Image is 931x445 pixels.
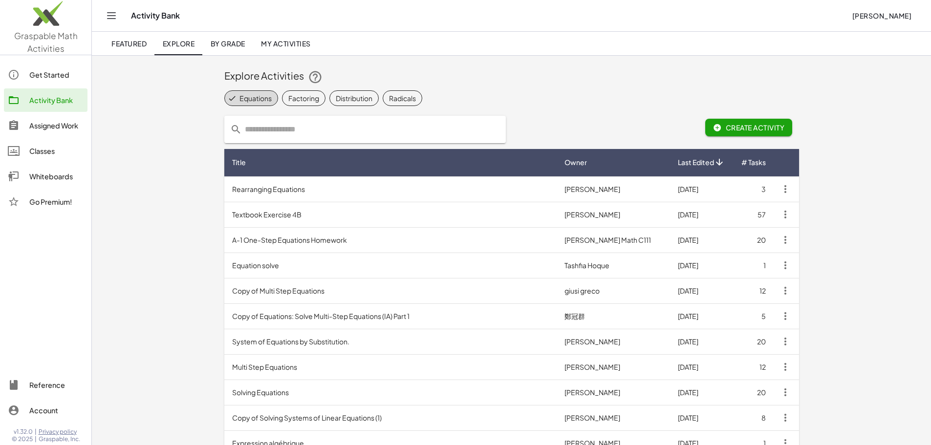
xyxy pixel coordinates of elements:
[557,253,670,278] td: Tashfia Hoque
[39,428,80,436] a: Privacy policy
[741,157,766,168] span: # Tasks
[557,329,670,354] td: [PERSON_NAME]
[224,202,557,227] td: Textbook Exercise 4B
[232,157,246,168] span: Title
[557,176,670,202] td: [PERSON_NAME]
[29,120,84,131] div: Assigned Work
[29,170,84,182] div: Whiteboards
[14,30,78,54] span: Graspable Math Activities
[557,278,670,303] td: giusi greco
[670,278,733,303] td: [DATE]
[104,8,119,23] button: Toggle navigation
[224,278,557,303] td: Copy of Multi Step Equations
[733,202,774,227] td: 57
[670,405,733,430] td: [DATE]
[224,253,557,278] td: Equation solve
[670,354,733,380] td: [DATE]
[111,39,147,48] span: Featured
[4,63,87,86] a: Get Started
[670,202,733,227] td: [DATE]
[733,329,774,354] td: 20
[733,253,774,278] td: 1
[224,380,557,405] td: Solving Equations
[336,93,372,104] div: Distribution
[733,380,774,405] td: 20
[733,278,774,303] td: 12
[239,93,272,104] div: Equations
[224,176,557,202] td: Rearranging Equations
[162,39,195,48] span: Explore
[224,69,799,85] div: Explore Activities
[224,405,557,430] td: Copy of Solving Systems of Linear Equations (1)
[224,329,557,354] td: System of Equations by Substitution.
[557,354,670,380] td: [PERSON_NAME]
[557,202,670,227] td: [PERSON_NAME]
[224,227,557,253] td: A-1 One-Step Equations Homework
[844,7,919,24] button: [PERSON_NAME]
[230,124,242,135] i: prepended action
[261,39,311,48] span: My Activities
[713,123,785,132] span: Create Activity
[4,373,87,397] a: Reference
[670,329,733,354] td: [DATE]
[29,69,84,81] div: Get Started
[705,119,793,136] button: Create Activity
[29,196,84,208] div: Go Premium!
[29,404,84,416] div: Account
[852,11,911,20] span: [PERSON_NAME]
[4,88,87,112] a: Activity Bank
[288,93,319,104] div: Factoring
[733,303,774,329] td: 5
[733,354,774,380] td: 12
[224,354,557,380] td: Multi Step Equations
[35,435,37,443] span: |
[39,435,80,443] span: Graspable, Inc.
[557,303,670,329] td: 鄭冠群
[29,379,84,391] div: Reference
[12,435,33,443] span: © 2025
[670,176,733,202] td: [DATE]
[4,165,87,188] a: Whiteboards
[557,380,670,405] td: [PERSON_NAME]
[670,303,733,329] td: [DATE]
[670,253,733,278] td: [DATE]
[670,227,733,253] td: [DATE]
[29,94,84,106] div: Activity Bank
[564,157,587,168] span: Owner
[4,399,87,422] a: Account
[557,227,670,253] td: [PERSON_NAME] Math C111
[4,139,87,163] a: Classes
[389,93,416,104] div: Radicals
[557,405,670,430] td: [PERSON_NAME]
[670,380,733,405] td: [DATE]
[733,405,774,430] td: 8
[733,176,774,202] td: 3
[14,428,33,436] span: v1.32.0
[733,227,774,253] td: 20
[210,39,245,48] span: By Grade
[4,114,87,137] a: Assigned Work
[29,145,84,157] div: Classes
[35,428,37,436] span: |
[224,303,557,329] td: Copy of Equations: Solve Multi-Step Equations (IA) Part 1
[678,157,714,168] span: Last Edited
